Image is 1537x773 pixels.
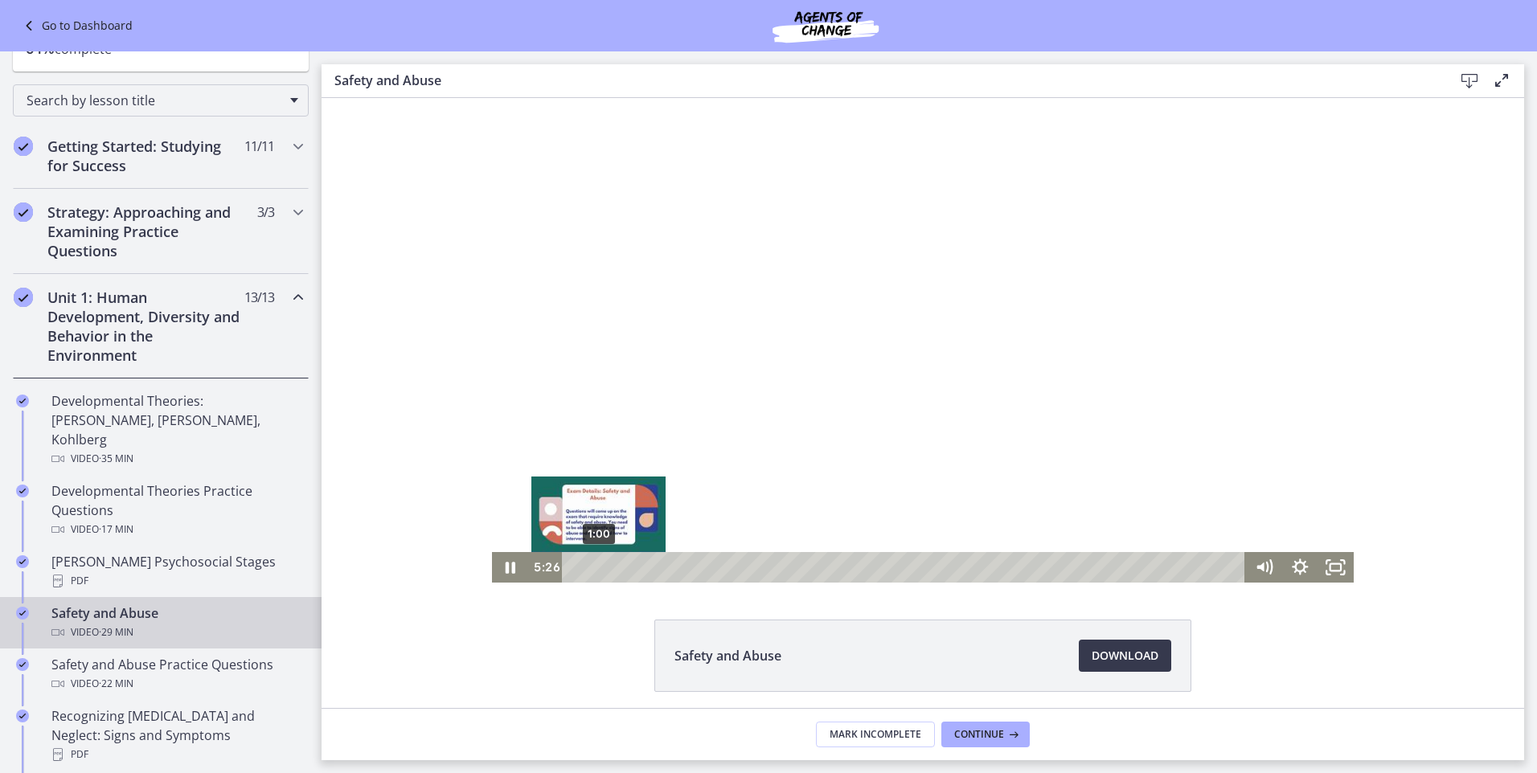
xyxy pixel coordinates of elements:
div: Developmental Theories Practice Questions [51,481,302,539]
div: PDF [51,745,302,764]
button: Show settings menu [961,454,997,485]
div: Safety and Abuse Practice Questions [51,655,302,693]
div: Video [51,674,302,693]
span: Search by lesson title [27,92,282,109]
span: Mark Incomplete [830,728,921,741]
span: 11 / 11 [244,137,274,156]
i: Completed [16,555,29,568]
img: Agents of Change [729,6,922,45]
span: Download [1092,646,1158,665]
div: Safety and Abuse [51,603,302,642]
span: · 29 min [99,623,133,642]
h2: Getting Started: Studying for Success [47,137,244,175]
div: Search by lesson title [13,84,309,117]
button: Fullscreen [996,454,1032,485]
iframe: Video Lesson [322,98,1524,583]
span: Continue [954,728,1004,741]
i: Completed [14,137,33,156]
i: Completed [16,395,29,407]
span: 13 / 13 [244,288,274,307]
span: · 17 min [99,520,133,539]
h2: Strategy: Approaching and Examining Practice Questions [47,202,244,260]
span: 3 / 3 [257,202,274,222]
span: · 22 min [99,674,133,693]
i: Completed [16,658,29,671]
button: Mark Incomplete [816,722,935,747]
div: Video [51,520,302,539]
div: Developmental Theories: [PERSON_NAME], [PERSON_NAME], Kohlberg [51,391,302,468]
div: Video [51,623,302,642]
i: Completed [16,485,29,497]
button: Mute [924,454,961,485]
div: Video [51,449,302,468]
i: Completed [16,607,29,620]
h3: Safety and Abuse [334,71,1428,90]
div: Recognizing [MEDICAL_DATA] and Neglect: Signs and Symptoms [51,706,302,764]
div: [PERSON_NAME] Psychosocial Stages [51,552,302,591]
span: · 35 min [99,449,133,468]
i: Completed [16,710,29,722]
a: Download [1079,640,1171,672]
i: Completed [14,202,33,222]
i: Completed [14,288,33,307]
h2: Unit 1: Human Development, Diversity and Behavior in the Environment [47,288,244,365]
a: Go to Dashboard [19,16,133,35]
button: Continue [941,722,1030,747]
div: PDF [51,571,302,591]
span: Safety and Abuse [674,646,781,665]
